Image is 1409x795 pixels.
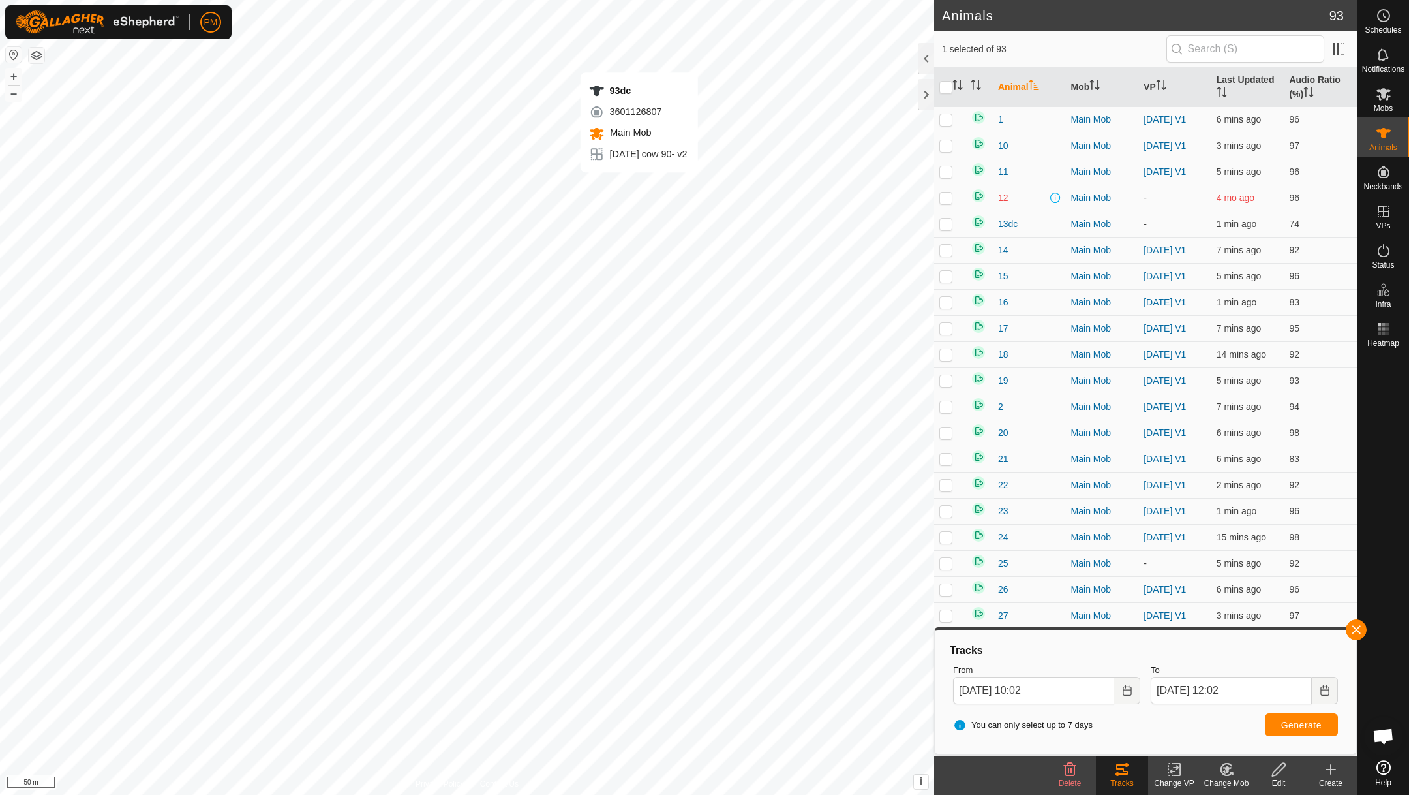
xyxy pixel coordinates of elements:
[1376,222,1390,230] span: VPs
[6,47,22,63] button: Reset Map
[1217,584,1261,595] span: 15 Oct 2025, 11:55 am
[998,296,1008,309] span: 16
[1289,114,1299,125] span: 96
[971,136,986,151] img: returning on
[998,270,1008,283] span: 15
[1362,65,1404,73] span: Notifications
[589,104,688,119] div: 3601126807
[998,505,1008,518] span: 23
[998,217,1018,231] span: 13dc
[1071,505,1134,518] div: Main Mob
[1071,583,1134,597] div: Main Mob
[1144,245,1186,255] a: [DATE] V1
[998,139,1008,153] span: 10
[1289,219,1299,229] span: 74
[1303,89,1314,99] p-sorticon: Activate to sort
[998,374,1008,388] span: 19
[971,292,986,308] img: returning on
[1144,323,1186,334] a: [DATE] V1
[1289,401,1299,412] span: 94
[971,345,986,360] img: returning on
[998,478,1008,492] span: 22
[971,319,986,334] img: returning on
[1148,777,1200,789] div: Change VP
[480,778,519,790] a: Contact Us
[953,719,1093,732] span: You can only select up to 7 days
[1374,104,1393,112] span: Mobs
[1211,68,1284,107] th: Last Updated
[1071,322,1134,335] div: Main Mob
[1289,323,1299,334] span: 95
[998,322,1008,335] span: 17
[998,609,1008,623] span: 27
[1217,428,1261,438] span: 15 Oct 2025, 11:55 am
[1071,165,1134,179] div: Main Mob
[1289,558,1299,569] span: 92
[1071,400,1134,414] div: Main Mob
[1364,717,1403,756] div: Open chat
[6,69,22,84] button: +
[1217,558,1261,569] span: 15 Oct 2025, 11:56 am
[1166,35,1324,63] input: Search (S)
[1289,375,1299,386] span: 93
[948,643,1343,659] div: Tracks
[1071,452,1134,466] div: Main Mob
[1281,720,1322,730] span: Generate
[1096,777,1148,789] div: Tracks
[1217,271,1261,281] span: 15 Oct 2025, 11:56 am
[952,82,963,92] p-sorticon: Activate to sort
[993,68,1066,107] th: Animal
[1217,401,1261,412] span: 15 Oct 2025, 11:54 am
[1289,584,1299,595] span: 96
[1252,777,1305,789] div: Edit
[1217,480,1261,490] span: 15 Oct 2025, 11:59 am
[1217,349,1266,360] span: 15 Oct 2025, 11:47 am
[1144,349,1186,360] a: [DATE] V1
[1066,68,1139,107] th: Mob
[204,16,218,29] span: PM
[1144,193,1147,203] app-display-virtual-paddock-transition: -
[1071,191,1134,205] div: Main Mob
[1071,270,1134,283] div: Main Mob
[971,162,986,178] img: returning on
[607,127,652,138] span: Main Mob
[1289,193,1299,203] span: 96
[1029,82,1039,92] p-sorticon: Activate to sort
[589,83,688,99] div: 93dc
[1071,478,1134,492] div: Main Mob
[998,400,1003,414] span: 2
[942,42,1166,56] span: 1 selected of 93
[1217,506,1256,516] span: 15 Oct 2025, 12:00 pm
[1144,454,1186,464] a: [DATE] V1
[1289,480,1299,490] span: 92
[1363,183,1402,191] span: Neckbands
[1365,26,1401,34] span: Schedules
[1144,506,1186,516] a: [DATE] V1
[1305,777,1357,789] div: Create
[1284,68,1357,107] th: Audio Ratio (%)
[1144,271,1186,281] a: [DATE] V1
[998,165,1008,179] span: 11
[1312,677,1338,704] button: Choose Date
[1289,245,1299,255] span: 92
[971,501,986,517] img: returning on
[942,8,1329,23] h2: Animals
[6,86,22,101] button: –
[1144,140,1186,151] a: [DATE] V1
[1144,532,1186,542] a: [DATE] V1
[1089,82,1100,92] p-sorticon: Activate to sort
[1059,779,1082,788] span: Delete
[971,580,986,595] img: returning on
[1265,713,1338,736] button: Generate
[1289,454,1299,464] span: 83
[1289,166,1299,177] span: 96
[1144,401,1186,412] a: [DATE] V1
[1217,219,1256,229] span: 15 Oct 2025, 12:00 pm
[1071,531,1134,544] div: Main Mob
[1217,454,1261,464] span: 15 Oct 2025, 11:55 am
[1071,296,1134,309] div: Main Mob
[1144,297,1186,307] a: [DATE] V1
[1367,339,1399,347] span: Heatmap
[971,527,986,543] img: returning on
[1289,506,1299,516] span: 96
